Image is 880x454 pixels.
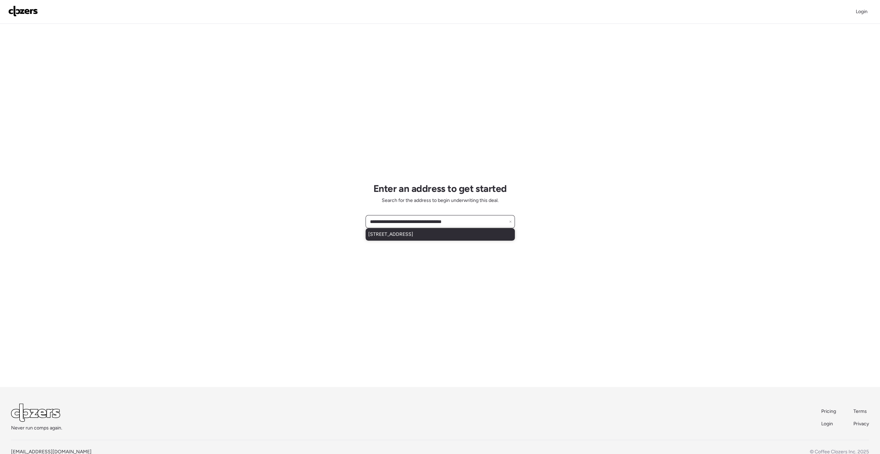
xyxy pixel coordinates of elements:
[368,231,413,238] span: [STREET_ADDRESS]
[853,421,869,427] span: Privacy
[821,421,833,427] span: Login
[821,408,836,414] span: Pricing
[821,408,837,415] a: Pricing
[856,9,868,15] span: Login
[853,420,869,427] a: Privacy
[11,404,60,422] img: Logo Light
[821,420,837,427] a: Login
[381,197,498,204] span: Search for the address to begin underwriting this deal.
[11,425,62,432] span: Never run comps again.
[853,408,867,414] span: Terms
[853,408,869,415] a: Terms
[8,6,38,17] img: Logo
[373,183,507,194] h1: Enter an address to get started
